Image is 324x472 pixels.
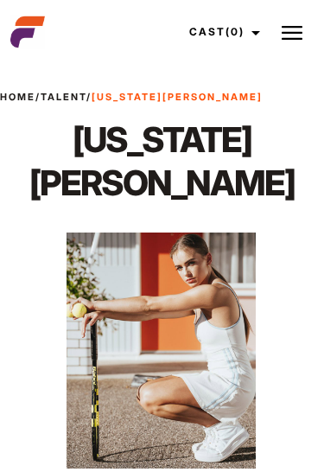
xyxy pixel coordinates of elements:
[174,9,270,55] a: Cast(0)
[41,91,86,103] a: Talent
[226,25,245,38] span: (0)
[282,22,302,43] img: Burger icon
[10,15,45,49] img: cropped-aefm-brand-fav-22-square.png
[92,91,263,103] strong: [US_STATE][PERSON_NAME]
